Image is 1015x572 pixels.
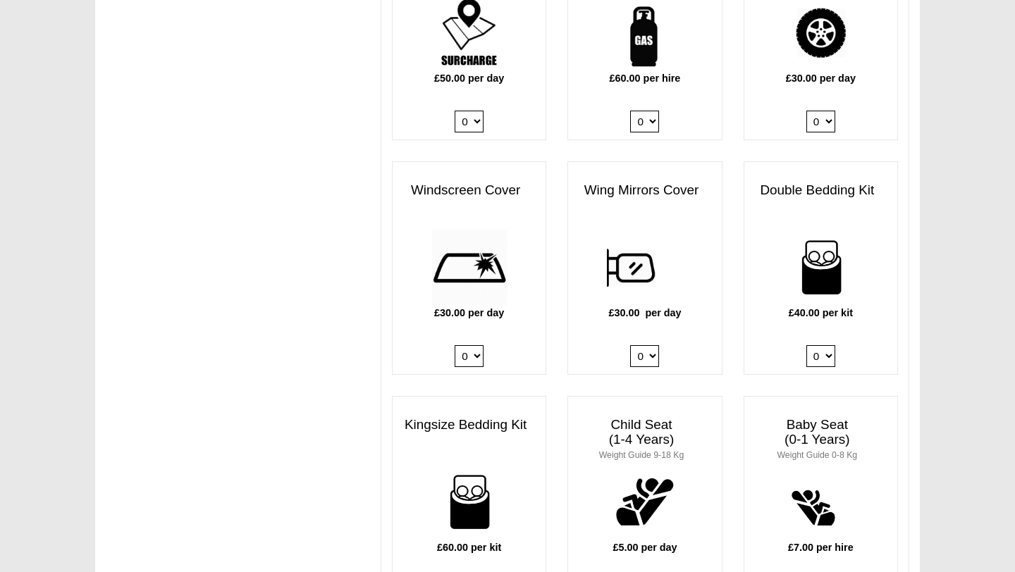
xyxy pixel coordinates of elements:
b: £30.00 per day [786,73,856,84]
b: £7.00 per hire [788,542,854,553]
img: child.png [607,464,684,540]
h3: Windscreen Cover [393,176,546,205]
img: bedding-for-two.png [782,229,859,306]
b: £60.00 per kit [437,542,501,553]
b: £30.00 per day [434,307,504,318]
b: £40.00 per kit [789,307,853,318]
small: Weight Guide 0-8 Kg [777,450,858,460]
h3: Double Bedding Kit [744,176,897,205]
b: £30.00 per day [608,307,681,318]
img: baby.png [782,464,859,540]
img: bedding-for-two.png [431,464,508,540]
b: £50.00 per day [434,73,504,84]
b: £60.00 per hire [610,73,681,84]
b: £5.00 per day [613,542,677,553]
img: wing.png [607,229,684,306]
h3: Wing Mirrors Cover [568,176,721,205]
h3: Child Seat (1-4 Years) [568,411,721,468]
small: Weight Guide 9-18 Kg [599,450,684,460]
img: windscreen.png [431,229,508,306]
h3: Kingsize Bedding Kit [393,411,546,440]
h3: Baby Seat (0-1 Years) [744,411,897,468]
